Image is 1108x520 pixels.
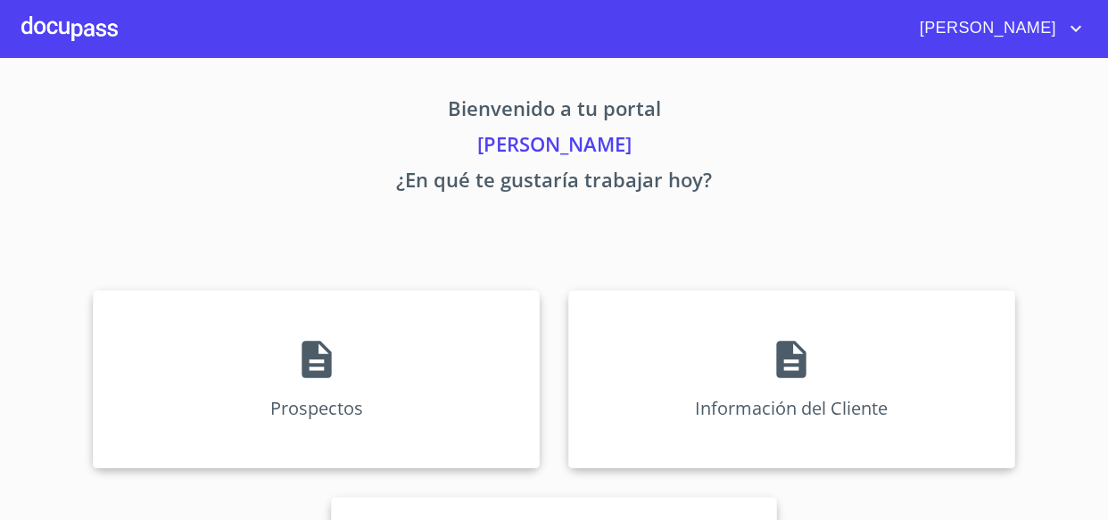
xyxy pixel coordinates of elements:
p: [PERSON_NAME] [21,129,1087,165]
p: Prospectos [270,396,363,420]
p: Información del Cliente [695,396,888,420]
span: [PERSON_NAME] [906,14,1065,43]
button: account of current user [906,14,1087,43]
p: ¿En qué te gustaría trabajar hoy? [21,165,1087,201]
p: Bienvenido a tu portal [21,94,1087,129]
